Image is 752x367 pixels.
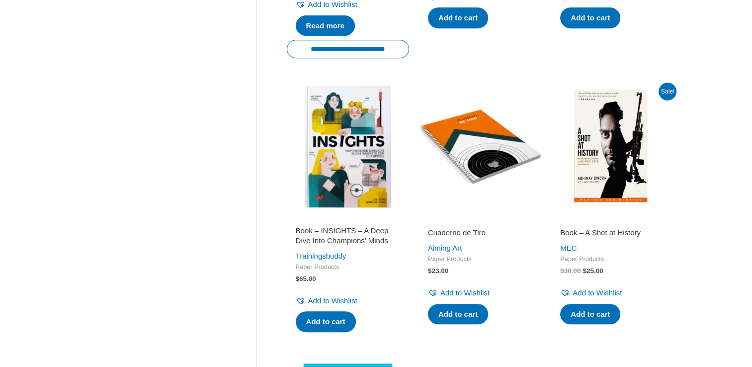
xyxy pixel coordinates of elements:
[308,296,357,305] span: Add to Wishlist
[560,267,581,275] bdi: 30.00
[428,267,448,275] bdi: 23.00
[428,214,532,226] iframe: Customer reviews powered by Trustpilot
[659,83,676,100] span: Sale!
[551,86,673,208] img: A Shot at History
[296,252,346,260] a: Trainingsbuddy
[296,311,356,332] a: Add to cart: “Book - INSIGHTS - A Deep Dive Into Champions' Minds”
[296,294,357,308] a: Add to Wishlist
[419,86,541,208] img: Cuaderno de Tiro
[560,286,622,300] a: Add to Wishlist
[560,214,665,226] iframe: Customer reviews powered by Trustpilot
[440,288,490,297] span: Add to Wishlist
[428,7,488,28] a: Add to cart: “Poster Set”
[428,304,488,325] a: Add to cart: “Cuaderno de Tiro”
[573,288,622,297] span: Add to Wishlist
[296,15,355,36] a: Read more about “Poster - ISSF Rifle Measurements”
[560,7,620,28] a: Add to cart: “Poster - Target Image”
[560,244,577,252] a: MEC
[560,267,564,275] span: $
[560,304,620,325] a: Add to cart: “Book - A Shot at History”
[296,275,316,282] bdi: 65.00
[583,267,586,275] span: $
[296,263,400,272] span: Paper Products
[428,244,462,252] a: Aiming Art
[296,214,400,226] iframe: Customer reviews powered by Trustpilot
[428,228,532,241] a: Cuaderno de Tiro
[296,275,300,282] span: $
[560,255,665,264] span: Paper Products
[428,228,532,238] h2: Cuaderno de Tiro
[428,267,432,275] span: $
[287,86,409,208] img: INSIGHTS - A Deep Dive Into Champions' Minds
[428,286,490,300] a: Add to Wishlist
[296,226,400,245] h2: Book – INSIGHTS – A Deep Dive Into Champions’ Minds
[560,228,665,241] a: Book – A Shot at History
[296,226,400,249] a: Book – INSIGHTS – A Deep Dive Into Champions’ Minds
[428,255,532,264] span: Paper Products
[560,228,665,238] h2: Book – A Shot at History
[583,267,603,275] bdi: 25.00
